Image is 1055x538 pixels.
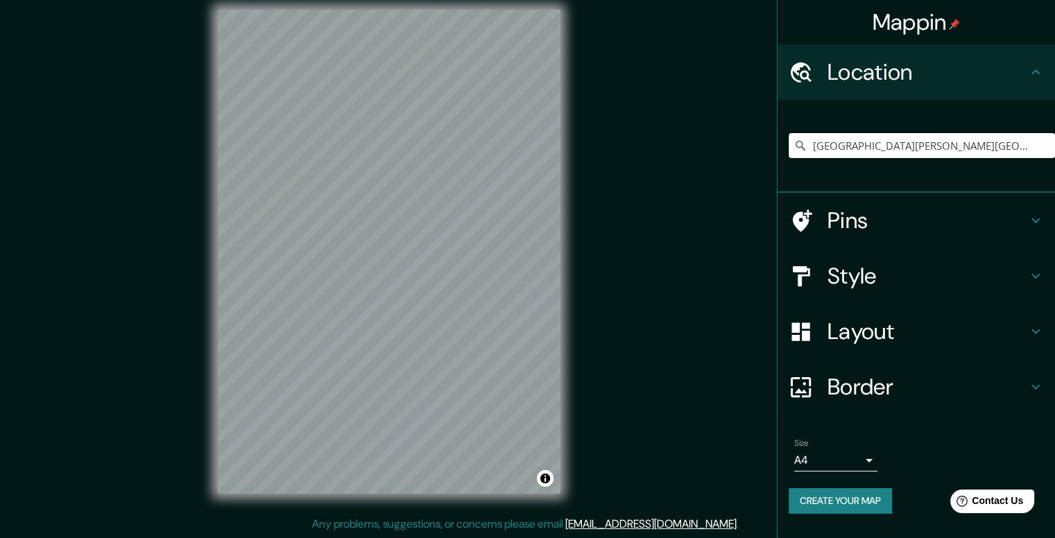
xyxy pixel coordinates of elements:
h4: Style [827,262,1027,290]
div: . [739,516,741,532]
img: pin-icon.png [949,19,960,30]
iframe: Help widget launcher [932,484,1040,523]
h4: Pins [827,207,1027,234]
canvas: Map [218,10,560,494]
div: Layout [778,304,1055,359]
h4: Mappin [873,8,961,36]
a: [EMAIL_ADDRESS][DOMAIN_NAME] [565,517,737,531]
h4: Border [827,373,1027,401]
div: Border [778,359,1055,415]
div: . [741,516,744,532]
div: Style [778,248,1055,304]
div: A4 [794,449,877,471]
button: Create your map [789,488,892,514]
div: Location [778,44,1055,100]
input: Pick your city or area [789,133,1055,158]
label: Size [794,437,809,449]
h4: Layout [827,318,1027,345]
div: Pins [778,193,1055,248]
p: Any problems, suggestions, or concerns please email . [312,516,739,532]
button: Toggle attribution [537,470,554,487]
h4: Location [827,58,1027,86]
